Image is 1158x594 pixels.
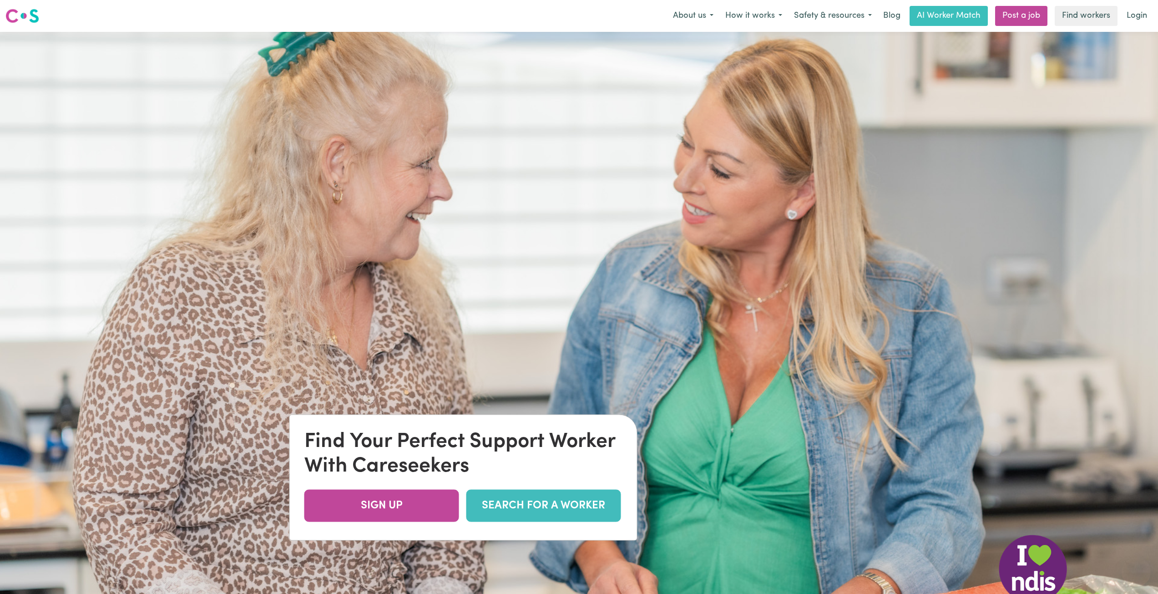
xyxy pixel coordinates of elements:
a: Blog [878,6,906,26]
button: Safety & resources [788,6,878,25]
button: How it works [719,6,788,25]
a: AI Worker Match [910,6,988,26]
a: SEARCH FOR A WORKER [466,489,621,522]
img: Careseekers logo [5,8,39,24]
a: SIGN UP [304,489,459,522]
iframe: Button to launch messaging window [1122,558,1151,587]
a: Post a job [995,6,1047,26]
div: Find Your Perfect Support Worker With Careseekers [304,429,622,478]
a: Login [1121,6,1153,26]
button: About us [667,6,719,25]
a: Find workers [1055,6,1118,26]
a: Careseekers logo [5,5,39,26]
